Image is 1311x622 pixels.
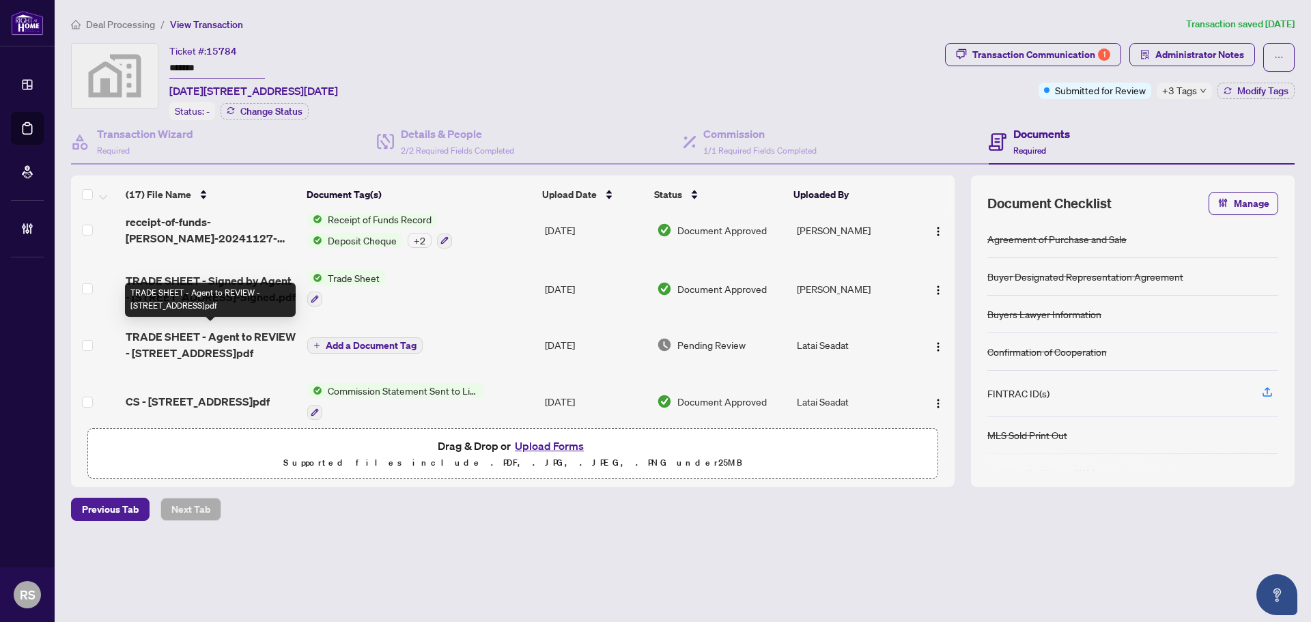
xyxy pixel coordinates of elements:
button: Next Tab [160,498,221,521]
span: Status [654,187,682,202]
td: [PERSON_NAME] [791,259,915,318]
div: + 2 [408,233,432,248]
button: Status IconCommission Statement Sent to Listing Brokerage [307,383,484,420]
span: +3 Tags [1162,83,1197,98]
span: 1/1 Required Fields Completed [703,145,817,156]
div: Buyers Lawyer Information [987,307,1101,322]
span: Deal Processing [86,18,155,31]
img: Document Status [657,394,672,409]
article: Transaction saved [DATE] [1186,16,1295,32]
img: Document Status [657,223,672,238]
span: Trade Sheet [322,270,385,285]
button: Status IconTrade Sheet [307,270,385,307]
button: Add a Document Tag [307,337,423,354]
td: [DATE] [539,372,651,431]
div: TRADE SHEET - Agent to REVIEW - [STREET_ADDRESS]pdf [125,283,296,317]
th: Status [649,175,788,214]
span: 15784 [206,45,237,57]
span: Required [97,145,130,156]
div: FINTRAC ID(s) [987,386,1049,401]
th: Uploaded By [788,175,911,214]
span: down [1200,87,1207,94]
span: Manage [1234,193,1269,214]
span: Change Status [240,107,302,116]
span: Commission Statement Sent to Listing Brokerage [322,383,484,398]
td: [DATE] [539,259,651,318]
span: CS - [STREET_ADDRESS]pdf [126,393,270,410]
td: Latai Seadat [791,372,915,431]
span: Document Checklist [987,194,1112,213]
th: Upload Date [537,175,649,214]
button: Open asap [1256,574,1297,615]
span: receipt-of-funds-[PERSON_NAME]-20241127-122750.pdf [126,214,296,246]
h4: Documents [1013,126,1070,142]
button: Logo [927,219,949,241]
span: (17) File Name [126,187,191,202]
button: Logo [927,334,949,356]
button: Manage [1209,192,1278,215]
button: Upload Forms [511,437,588,455]
img: Logo [933,398,944,409]
span: RS [20,585,36,604]
span: Administrator Notes [1155,44,1244,66]
span: TRADE SHEET - Agent to REVIEW - [STREET_ADDRESS]pdf [126,328,296,361]
div: 1 [1098,48,1110,61]
div: Buyer Designated Representation Agreement [987,269,1183,284]
span: solution [1140,50,1150,59]
span: Document Approved [677,223,767,238]
span: ellipsis [1274,53,1284,62]
span: Submitted for Review [1055,83,1146,98]
span: home [71,20,81,29]
div: MLS Sold Print Out [987,427,1067,442]
h4: Details & People [401,126,514,142]
button: Previous Tab [71,498,150,521]
li: / [160,16,165,32]
td: [PERSON_NAME] [791,201,915,259]
p: Supported files include .PDF, .JPG, .JPEG, .PNG under 25 MB [96,455,929,471]
img: Document Status [657,337,672,352]
h4: Commission [703,126,817,142]
img: Status Icon [307,212,322,227]
span: Upload Date [542,187,597,202]
div: Transaction Communication [972,44,1110,66]
span: Receipt of Funds Record [322,212,437,227]
img: Status Icon [307,383,322,398]
img: Logo [933,285,944,296]
button: Change Status [221,103,309,119]
span: - [206,105,210,117]
button: Logo [927,278,949,300]
span: Drag & Drop or [438,437,588,455]
span: TRADE SHEET - Signed by Agent - [STREET_ADDRESS]-Signed.pdf [126,272,296,305]
span: 2/2 Required Fields Completed [401,145,514,156]
img: Logo [933,226,944,237]
span: Required [1013,145,1046,156]
img: Status Icon [307,270,322,285]
span: Document Approved [677,281,767,296]
img: svg%3e [72,44,158,108]
td: [DATE] [539,201,651,259]
th: Document Tag(s) [301,175,537,214]
th: (17) File Name [120,175,301,214]
span: Pending Review [677,337,746,352]
div: Status: [169,102,215,120]
span: Add a Document Tag [326,341,417,350]
img: Document Status [657,281,672,296]
button: Modify Tags [1217,83,1295,99]
span: View Transaction [170,18,243,31]
img: Status Icon [307,233,322,248]
button: Status IconReceipt of Funds RecordStatus IconDeposit Cheque+2 [307,212,452,249]
span: plus [313,342,320,349]
span: [DATE][STREET_ADDRESS][DATE] [169,83,338,99]
span: Drag & Drop orUpload FormsSupported files include .PDF, .JPG, .JPEG, .PNG under25MB [88,429,938,479]
div: Ticket #: [169,43,237,59]
div: Confirmation of Cooperation [987,344,1107,359]
td: [DATE] [539,317,651,372]
button: Administrator Notes [1129,43,1255,66]
span: Modify Tags [1237,86,1288,96]
span: Deposit Cheque [322,233,402,248]
span: Document Approved [677,394,767,409]
span: Previous Tab [82,498,139,520]
td: Latai Seadat [791,317,915,372]
img: Logo [933,341,944,352]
